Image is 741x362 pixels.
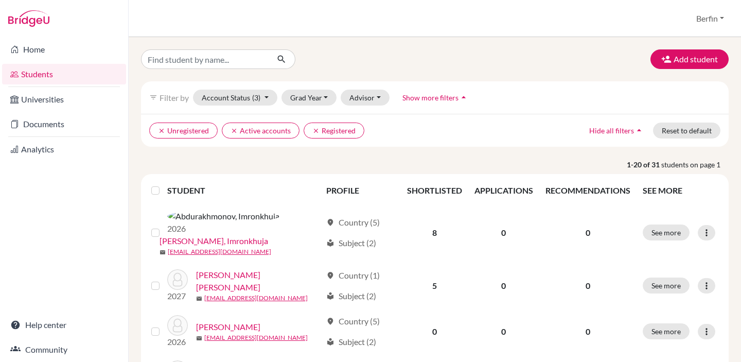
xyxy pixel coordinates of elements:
td: 0 [468,263,539,309]
p: 0 [545,325,630,338]
img: Agas, Mary Margarette Geronda [167,269,188,290]
button: Account Status(3) [193,90,277,106]
a: [PERSON_NAME], Imronkhuja [160,235,268,247]
td: 0 [468,309,539,354]
button: Reset to default [653,123,720,139]
button: Show more filtersarrow_drop_up [394,90,478,106]
a: [EMAIL_ADDRESS][DOMAIN_NAME] [168,247,271,256]
div: Country (5) [326,216,380,229]
i: clear [312,127,320,134]
span: location_on [326,317,334,325]
a: Universities [2,89,126,110]
span: mail [196,296,202,302]
span: Show more filters [402,93,458,102]
div: Country (5) [326,315,380,327]
a: [EMAIL_ADDRESS][DOMAIN_NAME] [204,294,308,303]
div: Subject (2) [326,336,376,348]
a: Documents [2,114,126,134]
i: arrow_drop_up [634,125,644,135]
input: Find student by name... [141,49,269,69]
th: RECOMMENDATIONS [539,178,637,203]
button: clearActive accounts [222,123,299,139]
td: 8 [401,203,468,263]
span: local_library [326,292,334,300]
a: Community [2,339,126,360]
p: 2027 [167,290,188,302]
th: PROFILE [320,178,401,203]
th: SEE MORE [637,178,725,203]
div: Country (1) [326,269,380,282]
button: clearRegistered [304,123,364,139]
td: 5 [401,263,468,309]
img: Alfonsi, Emilie [167,315,188,336]
button: Advisor [341,90,390,106]
th: APPLICATIONS [468,178,539,203]
div: Subject (2) [326,290,376,302]
th: STUDENT [167,178,320,203]
button: Add student [650,49,729,69]
button: Berfin [692,9,729,28]
th: SHORTLISTED [401,178,468,203]
button: Hide all filtersarrow_drop_up [580,123,653,139]
button: See more [643,225,690,240]
p: 0 [545,280,630,292]
span: mail [196,335,202,341]
i: clear [231,127,238,134]
i: filter_list [149,93,157,101]
i: arrow_drop_up [458,92,469,102]
a: Help center [2,315,126,335]
p: 2026 [167,222,279,235]
img: Abdurakhmonov, Imronkhuja [167,210,279,222]
span: (3) [252,93,260,102]
p: 2026 [167,336,188,348]
a: [PERSON_NAME] [196,321,260,333]
button: See more [643,323,690,339]
span: mail [160,249,166,255]
span: students on page 1 [661,159,729,170]
i: clear [158,127,165,134]
span: location_on [326,271,334,280]
button: See more [643,278,690,294]
button: clearUnregistered [149,123,218,139]
img: Bridge-U [8,10,49,27]
span: Filter by [160,93,189,102]
span: local_library [326,239,334,247]
span: location_on [326,218,334,227]
td: 0 [401,309,468,354]
div: Subject (2) [326,237,376,249]
span: local_library [326,338,334,346]
strong: 1-20 of 31 [627,159,661,170]
a: Home [2,39,126,60]
button: Grad Year [281,90,337,106]
a: Students [2,64,126,84]
span: Hide all filters [589,126,634,135]
td: 0 [468,203,539,263]
p: 0 [545,227,630,239]
a: Analytics [2,139,126,160]
a: [PERSON_NAME] [PERSON_NAME] [196,269,322,294]
a: [EMAIL_ADDRESS][DOMAIN_NAME] [204,333,308,342]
